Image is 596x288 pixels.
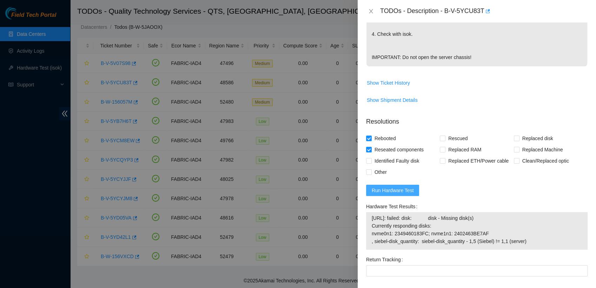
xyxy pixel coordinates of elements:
[372,155,422,166] span: Identified Faulty disk
[372,166,390,178] span: Other
[366,94,418,106] button: Show Shipment Details
[519,144,566,155] span: Replaced Machine
[519,133,556,144] span: Replaced disk
[367,96,418,104] span: Show Shipment Details
[445,133,470,144] span: Rescued
[445,155,511,166] span: Replaced ETH/Power cable
[366,8,376,15] button: Close
[380,6,588,17] div: TODOs - Description - B-V-5YCU83T
[366,185,419,196] button: Run Hardware Test
[372,186,414,194] span: Run Hardware Test
[368,8,374,14] span: close
[372,214,582,245] span: [URL]: failed: disk: disk - Missing disk(s) Currently responding disks: nvme0n1: 2349460183FC; nv...
[445,144,484,155] span: Replaced RAM
[519,155,572,166] span: Clean/Replaced optic
[366,77,410,89] button: Show Ticket History
[366,265,588,276] input: Return Tracking
[367,79,410,87] span: Show Ticket History
[366,111,588,126] p: Resolutions
[366,254,406,265] label: Return Tracking
[372,144,426,155] span: Reseated components
[366,201,420,212] label: Hardware Test Results
[372,133,399,144] span: Rebooted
